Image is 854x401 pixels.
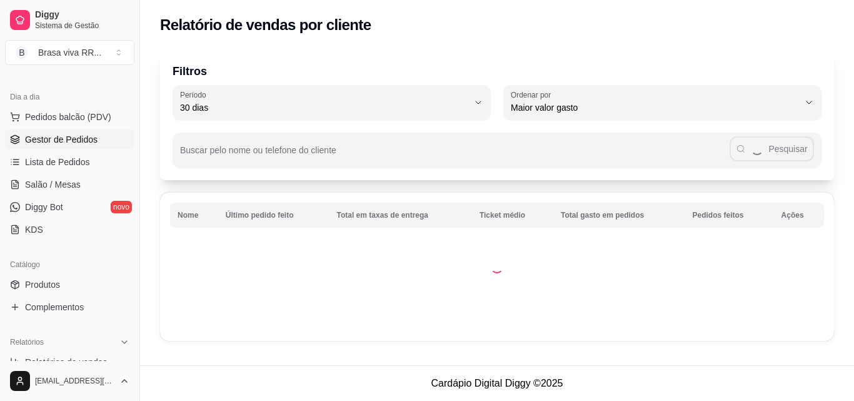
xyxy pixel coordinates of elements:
span: Gestor de Pedidos [25,133,98,146]
a: Produtos [5,275,134,295]
span: Diggy [35,9,129,21]
span: B [16,46,28,59]
footer: Cardápio Digital Diggy © 2025 [140,365,854,401]
span: Sistema de Gestão [35,21,129,31]
p: Filtros [173,63,821,80]
span: KDS [25,223,43,236]
label: Ordenar por [511,89,555,100]
button: Select a team [5,40,134,65]
div: Brasa viva RR ... [38,46,101,59]
span: [EMAIL_ADDRESS][DOMAIN_NAME] [35,376,114,386]
label: Período [180,89,210,100]
button: Pedidos balcão (PDV) [5,107,134,127]
a: Complementos [5,297,134,317]
button: Período30 dias [173,85,491,120]
span: Pedidos balcão (PDV) [25,111,111,123]
div: Loading [491,261,503,273]
button: Ordenar porMaior valor gasto [503,85,821,120]
span: Diggy Bot [25,201,63,213]
span: Maior valor gasto [511,101,799,114]
span: Relatórios [10,337,44,347]
span: Relatórios de vendas [25,356,108,368]
span: Salão / Mesas [25,178,81,191]
div: Dia a dia [5,87,134,107]
a: Salão / Mesas [5,175,134,195]
input: Buscar pelo nome ou telefone do cliente [180,149,730,161]
a: Diggy Botnovo [5,197,134,217]
h2: Relatório de vendas por cliente [160,15,371,35]
div: Catálogo [5,255,134,275]
a: DiggySistema de Gestão [5,5,134,35]
span: Lista de Pedidos [25,156,90,168]
button: [EMAIL_ADDRESS][DOMAIN_NAME] [5,366,134,396]
a: Lista de Pedidos [5,152,134,172]
span: 30 dias [180,101,468,114]
a: Relatórios de vendas [5,352,134,372]
span: Produtos [25,278,60,291]
a: KDS [5,220,134,240]
span: Complementos [25,301,84,313]
a: Gestor de Pedidos [5,129,134,150]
